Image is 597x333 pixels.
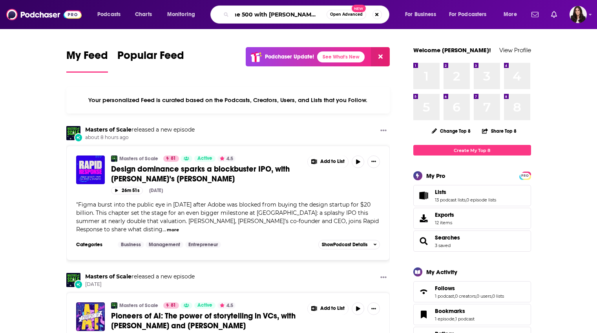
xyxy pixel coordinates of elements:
span: Logged in as RebeccaShapiro [570,6,587,23]
span: Open Advanced [330,13,363,16]
span: Add to List [320,306,345,311]
span: New [352,5,366,12]
span: PRO [520,173,530,179]
div: New Episode [74,133,83,142]
h3: Categories [76,242,111,248]
h3: released a new episode [85,273,195,280]
img: Masters of Scale [111,302,117,309]
a: View Profile [499,46,531,54]
span: Charts [135,9,152,20]
span: Show Podcast Details [322,242,367,247]
h3: released a new episode [85,126,195,134]
div: New Episode [74,280,83,289]
a: Masters of Scale [85,126,131,133]
span: Bookmarks [435,307,465,315]
button: Show More Button [308,156,349,168]
button: Show More Button [377,126,390,136]
a: 0 episode lists [466,197,496,203]
img: Pioneers of AI: The power of storytelling in VCs, with Jeffrey Katzenberg and ChenLi Wang [76,302,105,331]
span: , [454,293,455,299]
img: Masters of Scale [66,273,80,287]
button: open menu [444,8,498,21]
a: 81 [163,302,179,309]
button: Open AdvancedNew [327,10,366,19]
a: 1 episode [435,316,455,322]
button: open menu [162,8,205,21]
span: Exports [435,211,454,218]
span: Lists [413,185,531,206]
button: Show More Button [367,302,380,315]
button: 26m 51s [111,187,143,194]
a: Create My Top 8 [413,145,531,156]
span: Searches [413,231,531,252]
span: Monitoring [167,9,195,20]
button: open menu [498,8,527,21]
a: Management [146,242,183,248]
a: Lists [416,190,432,201]
span: Popular Feed [117,49,184,67]
a: 3 saved [435,243,451,248]
a: 0 creators [455,293,476,299]
a: 0 lists [492,293,504,299]
a: Welcome [PERSON_NAME]! [413,46,491,54]
p: Podchaser Update! [265,53,314,60]
button: more [167,227,179,233]
a: Pioneers of AI: The power of storytelling in VCs, with [PERSON_NAME] and [PERSON_NAME] [111,311,302,331]
div: [DATE] [149,188,163,193]
a: Design dominance sparks a blockbuster IPO, with Figma’s Dylan Field [76,156,105,184]
input: Search podcasts, credits, & more... [232,8,327,21]
a: Masters of Scale [85,273,131,280]
span: 81 [171,155,176,163]
button: Show More Button [308,302,349,315]
a: 0 users [477,293,491,299]
button: Share Top 8 [482,123,517,139]
a: 1 podcast [455,316,475,322]
button: 4.5 [217,156,236,162]
span: Follows [435,285,455,292]
a: 81 [163,156,179,162]
a: Show notifications dropdown [528,8,542,21]
img: Masters of Scale [66,126,80,140]
span: [DATE] [85,281,195,288]
a: Follows [416,286,432,297]
span: Pioneers of AI: The power of storytelling in VCs, with [PERSON_NAME] and [PERSON_NAME] [111,311,296,331]
span: , [455,316,455,322]
button: 4.5 [217,302,236,309]
img: Podchaser - Follow, Share and Rate Podcasts [6,7,82,22]
a: Bookmarks [416,309,432,320]
span: Bookmarks [413,304,531,325]
div: Your personalized Feed is curated based on the Podcasts, Creators, Users, and Lists that you Follow. [66,87,390,113]
a: Business [118,242,144,248]
a: Entrepreneur [185,242,221,248]
span: Lists [435,188,446,196]
span: Active [197,155,212,163]
span: Design dominance sparks a blockbuster IPO, with [PERSON_NAME]’s [PERSON_NAME] [111,164,290,184]
a: Masters of Scale [119,156,158,162]
span: Exports [416,213,432,224]
a: Masters of Scale [111,156,117,162]
a: 13 podcast lists [435,197,466,203]
a: Charts [130,8,157,21]
span: For Business [405,9,436,20]
a: Searches [416,236,432,247]
div: My Activity [426,268,457,276]
a: 1 podcast [435,293,454,299]
span: Active [197,302,212,309]
span: , [466,197,466,203]
button: open menu [92,8,131,21]
a: Searches [435,234,460,241]
a: Active [194,156,215,162]
span: about 8 hours ago [85,134,195,141]
a: PRO [520,172,530,178]
span: 81 [171,302,176,309]
a: My Feed [66,49,108,73]
button: Show More Button [377,273,390,283]
a: Lists [435,188,496,196]
a: Active [194,302,215,309]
